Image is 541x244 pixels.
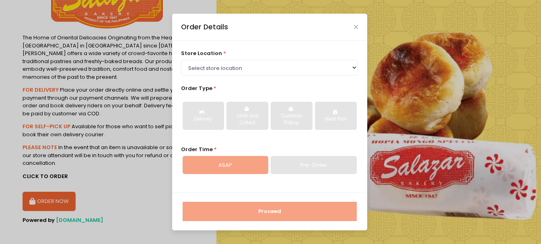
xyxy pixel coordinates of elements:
[232,113,262,127] div: Click and Collect
[226,102,268,130] button: Click and Collect
[183,102,224,130] button: Delivery
[188,116,218,123] div: Delivery
[183,202,357,221] button: Proceed
[181,84,212,92] span: Order Type
[271,102,312,130] button: Curbside Pickup
[321,116,351,123] div: Meal Plan
[276,113,306,127] div: Curbside Pickup
[181,146,213,153] span: Order Time
[354,25,358,29] button: Close
[181,22,228,32] div: Order Details
[181,49,222,57] span: store location
[315,102,356,130] button: Meal Plan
